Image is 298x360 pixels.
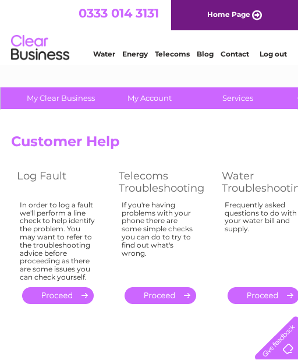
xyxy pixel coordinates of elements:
a: Log out [260,50,287,58]
a: Services [190,87,286,109]
th: Log Fault [11,167,113,197]
th: Telecoms Troubleshooting [113,167,216,197]
div: If you're having problems with your phone there are some simple checks you can do to try to find ... [122,201,198,277]
a: . [22,287,94,304]
a: Water [93,50,115,58]
a: Blog [197,50,214,58]
a: Contact [221,50,249,58]
div: In order to log a fault we'll perform a line check to help identify the problem. You may want to ... [20,201,95,281]
a: My Clear Business [13,87,109,109]
a: Energy [122,50,148,58]
a: Telecoms [155,50,190,58]
a: My Account [101,87,197,109]
img: logo.png [10,30,70,66]
a: . [125,287,196,304]
a: 0333 014 3131 [79,6,159,20]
